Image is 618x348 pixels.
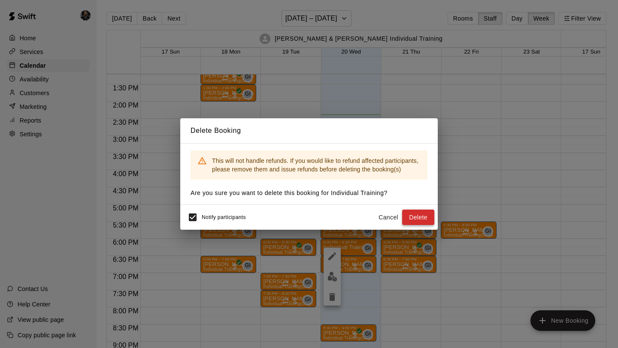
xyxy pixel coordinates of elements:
button: Cancel [375,210,402,225]
p: Are you sure you want to delete this booking for Individual Training ? [191,189,427,198]
span: Notify participants [202,214,246,220]
div: This will not handle refunds. If you would like to refund affected participants, please remove th... [212,153,421,177]
button: Delete [402,210,434,225]
h2: Delete Booking [180,118,438,143]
